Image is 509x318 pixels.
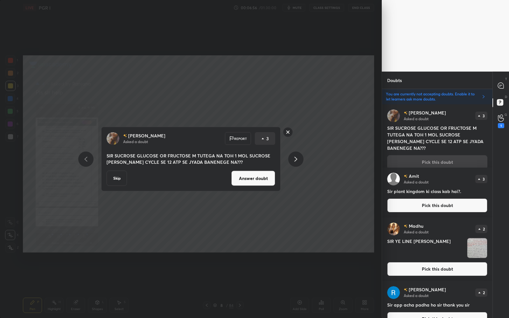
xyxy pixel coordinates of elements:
img: 1759232417NXMLBG.JPEG [467,238,487,258]
img: dee62aaae6b14350bea02f53e9cf3788.jpg [387,109,400,122]
p: Amit [409,174,419,179]
img: no-rating-badge.077c3623.svg [123,134,127,137]
p: T [505,77,507,81]
p: Madhu [409,224,423,229]
img: e2f154933f044ed588ff6c0a6740a99e.jpg [387,223,400,235]
p: Asked a doubt [404,179,429,184]
p: Asked a doubt [404,229,429,234]
p: Asked a doubt [123,139,148,144]
p: Asked a doubt [404,293,429,298]
button: Answer doubt [231,171,275,186]
p: D [505,94,507,99]
img: no-rating-badge.077c3623.svg [404,111,408,115]
p: 2 [483,227,485,231]
p: G [505,112,507,117]
h4: Sir app acha padha ho sir thank you sir [387,301,487,308]
p: Asked a doubt [404,116,429,121]
p: 3 [266,135,269,142]
p: 2 [483,291,485,294]
p: Doubts [382,72,407,89]
img: default.png [387,173,400,185]
p: 3 [483,177,485,181]
img: no-rating-badge.077c3623.svg [404,175,408,178]
button: Pick this doubt [387,262,487,276]
img: 3 [387,286,400,299]
p: You are currently not accepting doubts. Enable it to let learners ask more doubts. [386,92,478,102]
button: Pick this doubt [387,198,487,212]
h4: SIR YE LINE [PERSON_NAME] [387,238,464,258]
p: [PERSON_NAME] [409,110,446,115]
p: [PERSON_NAME] [128,133,165,138]
p: [PERSON_NAME] [409,287,446,292]
h4: Sir plant kingdom ki class kab hai?. [387,188,487,195]
img: no-rating-badge.077c3623.svg [404,288,408,292]
p: 3 [483,114,485,118]
div: 1 [498,123,504,128]
img: dee62aaae6b14350bea02f53e9cf3788.jpg [107,132,119,145]
div: Report [225,132,251,145]
div: grid [382,104,492,318]
button: Skip [107,171,127,186]
p: SIR SUCROSE GLUCOSE OR FRUCTOSE M TUTEGA NA TOH 1 MOL SUCROSE [PERSON_NAME] CYCLE SE 12 ATP SE JY... [107,153,275,165]
h4: SIR SUCROSE GLUCOSE OR FRUCTOSE M TUTEGA NA TOH 1 MOL SUCROSE [PERSON_NAME] CYCLE SE 12 ATP SE JY... [387,125,487,151]
img: no-rating-badge.077c3623.svg [404,225,408,228]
